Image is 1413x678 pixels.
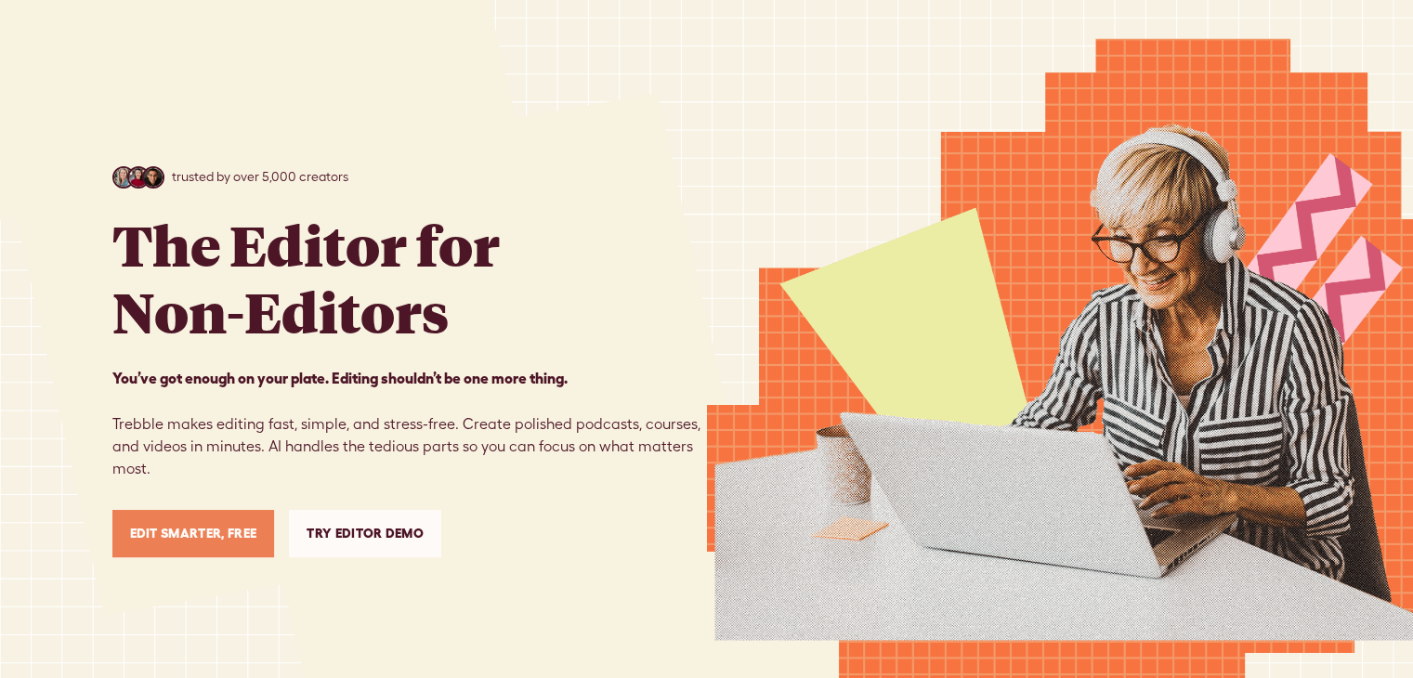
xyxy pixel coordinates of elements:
[289,510,441,557] a: Try Editor Demo
[112,367,707,480] p: Trebble makes editing fast, simple, and stress-free. Create polished podcasts, courses, and video...
[112,510,275,557] a: Edit Smarter, Free
[112,211,500,345] h1: The Editor for Non-Editors
[112,370,568,386] strong: You’ve got enough on your plate. Editing shouldn’t be one more thing. ‍
[172,167,348,187] p: trusted by over 5,000 creators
